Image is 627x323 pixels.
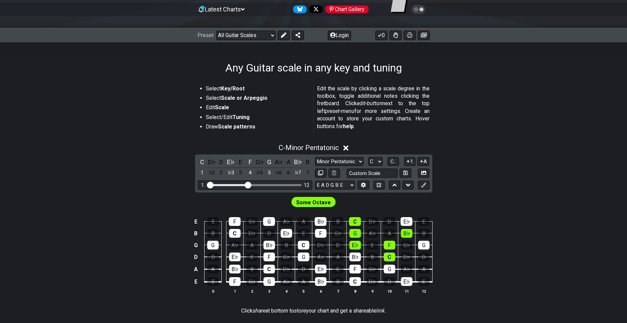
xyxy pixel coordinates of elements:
div: D [418,253,430,261]
button: Edit Tuning [357,181,369,190]
div: toggle scale degree [275,168,283,177]
li: Select [206,85,309,94]
div: D♭ [366,217,378,226]
div: toggle scale degree [236,168,245,177]
div: E [418,277,430,286]
button: Delete [328,169,340,178]
div: B [418,229,430,238]
div: toggle scale degree [217,168,226,177]
a: Follow #fretflip at Bluesky [290,5,307,13]
em: edit-button [357,100,382,107]
div: G [384,265,395,273]
div: A♭ [367,229,378,238]
th: 0 [205,288,222,295]
p: Click at bottom to your chart and get a shareable . [241,307,386,315]
div: G [418,241,430,249]
button: Move down [402,181,414,190]
strong: Scale patterns [218,123,255,130]
div: D [298,265,309,273]
div: A [418,265,430,273]
button: Edit Preset [278,31,290,40]
button: Create Image [418,169,429,178]
th: 9 [364,288,381,295]
div: A [298,277,309,286]
div: F [229,217,241,226]
strong: help [343,123,354,129]
strong: Key/Root [221,85,245,92]
div: D♭ [367,277,378,286]
div: Visible fret range [198,180,312,189]
div: C [384,253,395,261]
div: toggle scale degree [255,168,264,177]
div: C [229,229,241,238]
div: F [315,229,326,238]
button: Toggle Dexterity for all fretkits [389,31,402,40]
em: preset-menu [325,108,354,114]
div: A♭ [401,265,412,273]
th: 8 [346,288,364,295]
div: D♭ [246,229,258,238]
td: B [192,228,200,239]
div: A [332,253,344,261]
select: Tuning [315,181,355,190]
div: E♭ [401,217,412,226]
div: G [263,277,275,286]
div: E [367,241,378,249]
em: store [294,307,306,314]
div: D [384,277,395,286]
span: Preset [197,32,214,38]
div: B [332,217,344,226]
button: First click edit preset to enable marker editing [418,181,429,190]
span: Toggle light / dark theme [415,6,422,12]
select: Tonic/Root [368,157,383,166]
div: toggle pitch class [284,157,293,167]
span: Latest Charts [205,6,241,13]
div: toggle pitch class [236,157,245,167]
div: D [332,241,344,249]
div: A♭ [229,241,241,249]
div: A [384,229,395,238]
div: A [207,265,219,273]
div: toggle scale degree [303,168,312,177]
div: toggle pitch class [255,157,264,167]
span: First enable full edit mode to edit [296,198,331,207]
th: 2 [243,288,260,295]
div: G♭ [246,217,258,226]
div: A [246,241,258,249]
span: C - Minor Pentatonic [279,144,339,152]
th: 7 [329,288,346,295]
th: 10 [381,288,398,295]
button: Create image [418,31,430,40]
td: E [192,275,200,288]
div: D♭ [401,253,412,261]
div: D♭ [315,241,326,249]
div: 12 [304,182,309,188]
div: Chart Gallery [325,5,369,13]
p: Edit the scale by clicking a scale degree in the toolbox, toggle additional notes clicking the fr... [317,85,430,130]
em: link [376,307,385,314]
div: C [298,241,309,249]
li: Select/Edit [206,114,309,123]
div: B♭ [401,229,412,238]
td: G [192,239,200,251]
div: B [332,277,344,286]
div: 1 [201,182,204,188]
div: A♭ [281,277,292,286]
div: E [332,265,344,273]
th: 5 [295,288,312,295]
div: G [263,217,275,226]
div: toggle pitch class [246,157,254,167]
th: 1 [226,288,243,295]
div: E♭ [281,229,292,238]
li: Draw [206,123,309,133]
div: B♭ [315,217,326,226]
div: E [207,277,219,286]
button: Store user defined scale [400,169,411,178]
th: 11 [398,288,415,295]
div: G [349,229,361,238]
div: G♭ [367,265,378,273]
div: C [349,277,361,286]
div: A♭ [315,253,326,261]
div: G [207,241,219,249]
div: F [263,253,275,261]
